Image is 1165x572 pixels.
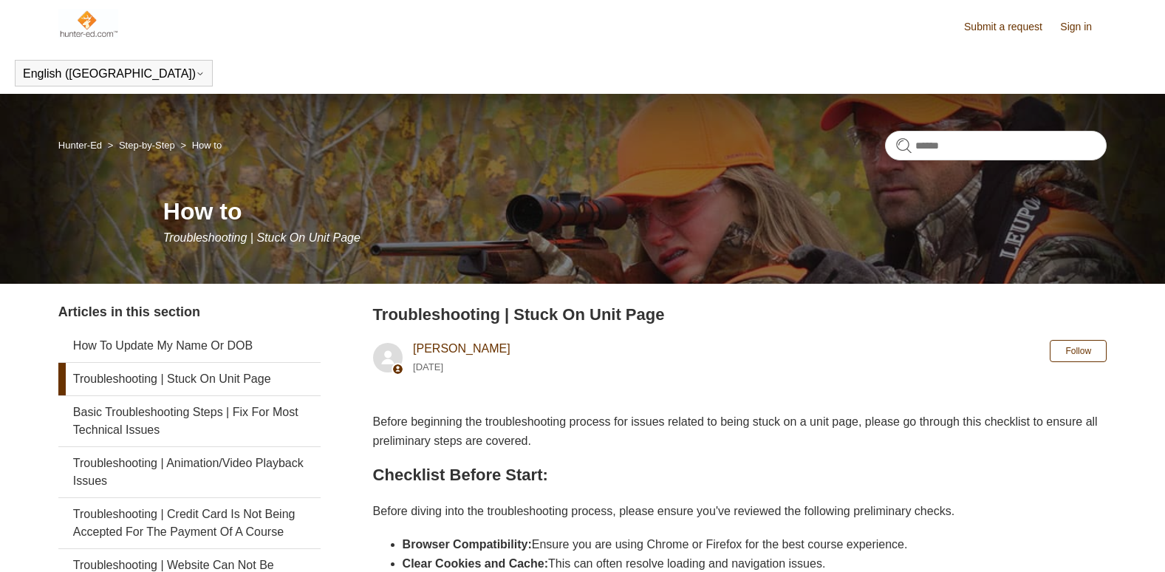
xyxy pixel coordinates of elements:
[403,557,548,570] strong: Clear Cookies and Cache:
[373,462,1107,488] h2: Checklist Before Start:
[177,140,222,151] li: How to
[885,131,1107,160] input: Search
[163,194,1107,229] h1: How to
[58,363,321,395] a: Troubleshooting | Stuck On Unit Page
[413,342,510,355] a: [PERSON_NAME]
[192,140,222,151] a: How to
[964,19,1057,35] a: Submit a request
[1060,19,1107,35] a: Sign in
[373,502,1107,521] p: Before diving into the troubleshooting process, please ensure you've reviewed the following preli...
[58,140,105,151] li: Hunter-Ed
[58,9,118,38] img: Hunter-Ed Help Center home page
[58,330,321,362] a: How To Update My Name Or DOB
[413,361,443,372] time: 05/15/2024, 11:36
[119,140,175,151] a: Step-by-Step
[105,140,178,151] li: Step-by-Step
[23,67,205,81] button: English ([GEOGRAPHIC_DATA])
[403,538,532,551] strong: Browser Compatibility:
[58,498,321,548] a: Troubleshooting | Credit Card Is Not Being Accepted For The Payment Of A Course
[373,302,1107,327] h2: Troubleshooting | Stuck On Unit Page
[403,535,1107,554] li: Ensure you are using Chrome or Firefox for the best course experience.
[58,304,200,319] span: Articles in this section
[1050,340,1107,362] button: Follow Article
[58,447,321,497] a: Troubleshooting | Animation/Video Playback Issues
[163,231,361,244] span: Troubleshooting | Stuck On Unit Page
[58,140,102,151] a: Hunter-Ed
[373,412,1107,450] p: Before beginning the troubleshooting process for issues related to being stuck on a unit page, pl...
[58,396,321,446] a: Basic Troubleshooting Steps | Fix For Most Technical Issues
